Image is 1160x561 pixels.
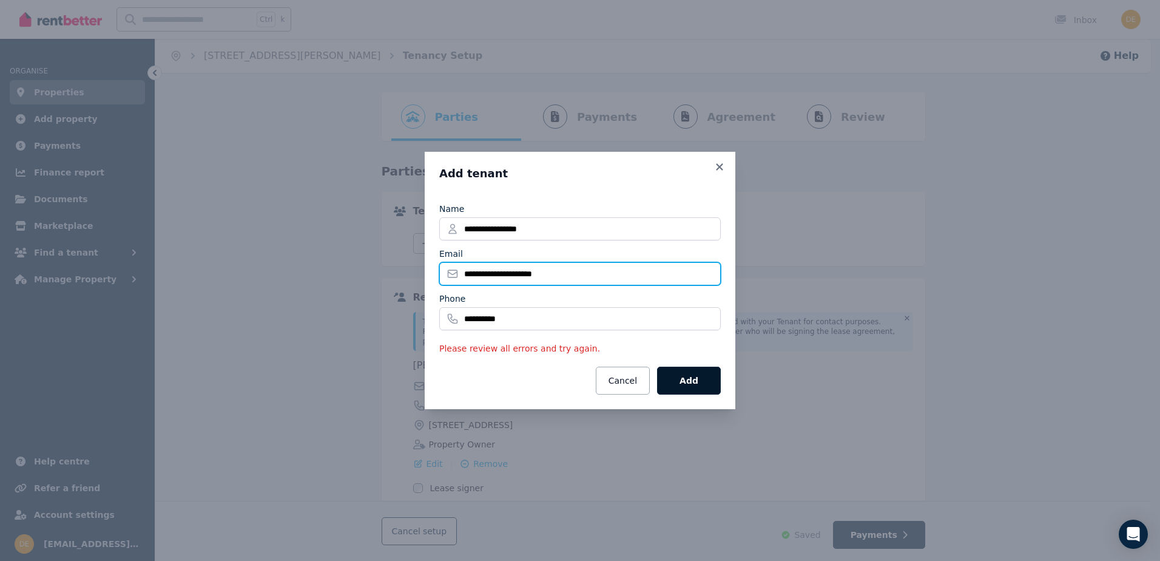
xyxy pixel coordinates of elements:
[596,367,650,395] button: Cancel
[439,166,721,181] h3: Add tenant
[439,342,721,355] p: Please review all errors and try again.
[439,203,464,215] label: Name
[1119,520,1148,549] div: Open Intercom Messenger
[439,248,463,260] label: Email
[439,293,465,305] label: Phone
[657,367,721,395] button: Add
